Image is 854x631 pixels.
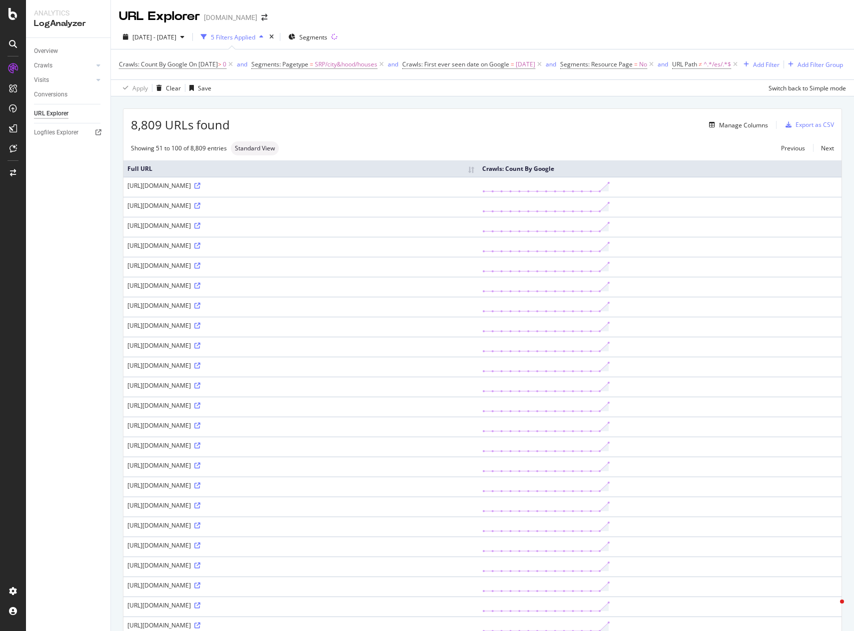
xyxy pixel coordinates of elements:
button: Apply [119,80,148,96]
span: = [511,60,514,68]
div: Analytics [34,8,102,18]
div: URL Explorer [119,8,200,25]
span: Segments [299,33,327,41]
button: Export as CSV [782,117,834,133]
button: Add Filter [740,58,780,70]
button: Clear [152,80,181,96]
div: [URL][DOMAIN_NAME] [127,321,474,330]
div: LogAnalyzer [34,18,102,29]
div: Clear [166,84,181,92]
span: Crawls: Count By Google [119,60,187,68]
div: [URL][DOMAIN_NAME] [127,181,474,190]
a: Previous [773,141,813,155]
div: URL Explorer [34,108,68,119]
a: Conversions [34,89,103,100]
div: [URL][DOMAIN_NAME] [127,521,474,530]
button: and [388,59,398,69]
button: Segments [284,29,331,45]
a: Next [813,141,834,155]
div: [URL][DOMAIN_NAME] [127,281,474,290]
div: Conversions [34,89,67,100]
div: neutral label [231,141,279,155]
div: [URL][DOMAIN_NAME] [127,541,474,550]
a: Visits [34,75,93,85]
button: Save [185,80,211,96]
span: Segments: Resource Page [560,60,633,68]
span: = [634,60,638,68]
span: Crawls: First ever seen date on Google [402,60,509,68]
div: Save [198,84,211,92]
button: and [546,59,556,69]
div: and [658,60,668,68]
span: [DATE] [516,57,535,71]
div: [URL][DOMAIN_NAME] [127,441,474,450]
div: Apply [132,84,148,92]
div: Switch back to Simple mode [769,84,846,92]
div: Add Filter Group [798,60,843,69]
div: [DOMAIN_NAME] [204,12,257,22]
span: 8,809 URLs found [131,116,230,133]
button: Switch back to Simple mode [765,80,846,96]
button: 5 Filters Applied [197,29,267,45]
a: Logfiles Explorer [34,127,103,138]
div: [URL][DOMAIN_NAME] [127,261,474,270]
span: URL Path [672,60,697,68]
div: [URL][DOMAIN_NAME] [127,581,474,590]
span: Standard View [235,145,275,151]
div: [URL][DOMAIN_NAME] [127,221,474,230]
div: [URL][DOMAIN_NAME] [127,601,474,610]
div: Crawls [34,60,52,71]
div: Visits [34,75,49,85]
div: [URL][DOMAIN_NAME] [127,461,474,470]
div: [URL][DOMAIN_NAME] [127,241,474,250]
div: [URL][DOMAIN_NAME] [127,361,474,370]
button: and [658,59,668,69]
button: Manage Columns [705,119,768,131]
div: and [237,60,247,68]
a: Crawls [34,60,93,71]
div: [URL][DOMAIN_NAME] [127,301,474,310]
th: Crawls: Count By Google [478,160,842,177]
div: [URL][DOMAIN_NAME] [127,341,474,350]
span: On [DATE] [189,60,218,68]
span: ^.*/es/.*$ [704,57,731,71]
div: [URL][DOMAIN_NAME] [127,401,474,410]
div: [URL][DOMAIN_NAME] [127,621,474,630]
span: 0 [223,57,226,71]
div: arrow-right-arrow-left [261,14,267,21]
div: [URL][DOMAIN_NAME] [127,561,474,570]
div: Showing 51 to 100 of 8,809 entries [131,144,227,152]
iframe: Intercom live chat [820,597,844,621]
div: [URL][DOMAIN_NAME] [127,201,474,210]
span: Segments: Pagetype [251,60,308,68]
span: = [310,60,313,68]
span: SRP/city&hood/houses [315,57,377,71]
button: and [237,59,247,69]
div: times [267,32,276,42]
button: Add Filter Group [784,58,843,70]
span: > [218,60,221,68]
div: Export as CSV [796,120,834,129]
span: No [639,57,647,71]
div: [URL][DOMAIN_NAME] [127,421,474,430]
div: [URL][DOMAIN_NAME] [127,501,474,510]
div: Manage Columns [719,121,768,129]
div: and [546,60,556,68]
span: ≠ [699,60,702,68]
div: [URL][DOMAIN_NAME] [127,481,474,490]
a: URL Explorer [34,108,103,119]
button: [DATE] - [DATE] [119,29,188,45]
th: Full URL: activate to sort column ascending [123,160,478,177]
div: Logfiles Explorer [34,127,78,138]
div: Add Filter [753,60,780,69]
div: 5 Filters Applied [211,33,255,41]
a: Overview [34,46,103,56]
div: Overview [34,46,58,56]
div: and [388,60,398,68]
span: [DATE] - [DATE] [132,33,176,41]
div: [URL][DOMAIN_NAME] [127,381,474,390]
